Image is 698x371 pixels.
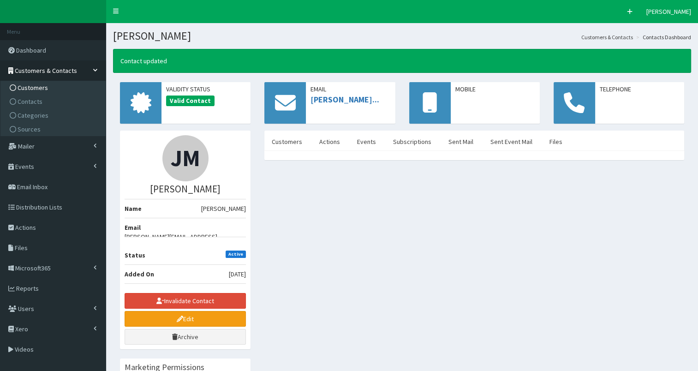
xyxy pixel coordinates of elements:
div: Contact updated [113,49,691,73]
a: Files [542,132,570,151]
span: Active [226,251,246,258]
a: Customers [264,132,310,151]
a: Actions [312,132,347,151]
span: Customers & Contacts [15,66,77,75]
a: Categories [3,108,106,122]
a: Events [350,132,383,151]
span: Events [15,162,34,171]
span: [PERSON_NAME] [201,204,246,213]
b: Added On [125,270,154,278]
a: Customers & Contacts [581,33,633,41]
a: Contacts [3,95,106,108]
b: Email [125,223,141,232]
span: Validity Status [166,84,246,94]
li: Contacts Dashboard [634,33,691,41]
span: Email Inbox [17,183,48,191]
a: Subscriptions [386,132,439,151]
a: Archive [125,329,246,345]
span: Telephone [600,84,680,94]
span: Actions [15,223,36,232]
button: Invalidate Contact [125,293,246,309]
span: Xero [15,325,28,333]
span: Sources [18,125,41,133]
a: Sent Event Mail [483,132,540,151]
span: Mailer [18,142,35,150]
h3: [PERSON_NAME] [125,184,246,194]
span: Mobile [455,84,535,94]
span: Users [18,305,34,313]
a: [PERSON_NAME]... [310,94,379,105]
b: Status [125,251,145,259]
span: Distribution Lists [16,203,62,211]
a: Sent Mail [441,132,481,151]
span: [PERSON_NAME][EMAIL_ADDRESS][DOMAIN_NAME] [125,232,246,251]
a: Customers [3,81,106,95]
span: Valid Contact [166,96,215,107]
span: Dashboard [16,46,46,54]
span: [PERSON_NAME] [646,7,691,16]
span: Customers [18,84,48,92]
span: Microsoft365 [15,264,51,272]
span: Categories [18,111,48,120]
h1: [PERSON_NAME] [113,30,691,42]
span: [DATE] [229,269,246,279]
a: Sources [3,122,106,136]
span: Reports [16,284,39,293]
span: JM [171,144,200,173]
span: Contacts [18,97,42,106]
span: Email [310,84,390,94]
a: Edit [125,311,246,327]
span: Videos [15,345,34,353]
span: Files [15,244,28,252]
b: Name [125,204,142,213]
